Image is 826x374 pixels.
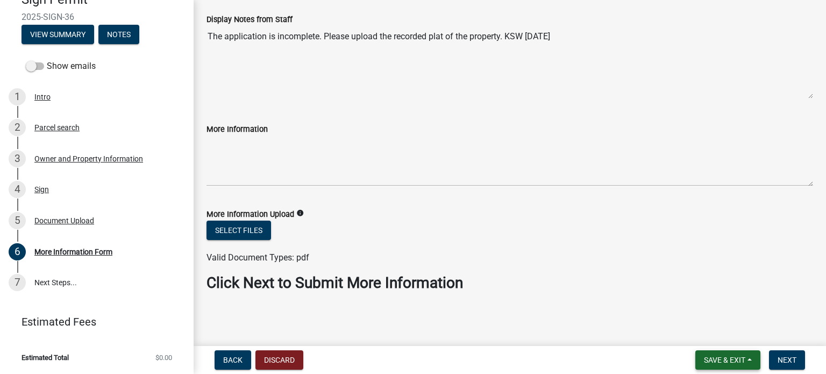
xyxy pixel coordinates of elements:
[22,354,69,361] span: Estimated Total
[206,221,271,240] button: Select files
[34,155,143,163] div: Owner and Property Information
[206,16,293,24] label: Display Notes from Staff
[22,25,94,44] button: View Summary
[98,25,139,44] button: Notes
[9,212,26,229] div: 5
[695,350,760,370] button: Save & Exit
[9,150,26,167] div: 3
[34,93,51,101] div: Intro
[9,274,26,291] div: 7
[9,119,26,136] div: 2
[206,274,463,292] strong: Click Next to Submit More Information
[206,252,309,263] span: Valid Document Types: pdf
[34,124,80,131] div: Parcel search
[34,186,49,193] div: Sign
[9,181,26,198] div: 4
[255,350,303,370] button: Discard
[9,88,26,105] div: 1
[34,248,112,256] div: More Information Form
[9,243,26,260] div: 6
[704,356,745,364] span: Save & Exit
[206,211,294,218] label: More Information Upload
[155,354,172,361] span: $0.00
[22,12,172,22] span: 2025-SIGN-36
[296,209,304,217] i: info
[215,350,251,370] button: Back
[206,126,268,133] label: More Information
[34,217,94,224] div: Document Upload
[98,31,139,39] wm-modal-confirm: Notes
[769,350,805,370] button: Next
[206,26,813,99] textarea: The application is incomplete. Please upload the recorded plat of the property. KSW [DATE]
[9,311,176,333] a: Estimated Fees
[778,356,796,364] span: Next
[223,356,243,364] span: Back
[26,60,96,73] label: Show emails
[22,31,94,39] wm-modal-confirm: Summary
